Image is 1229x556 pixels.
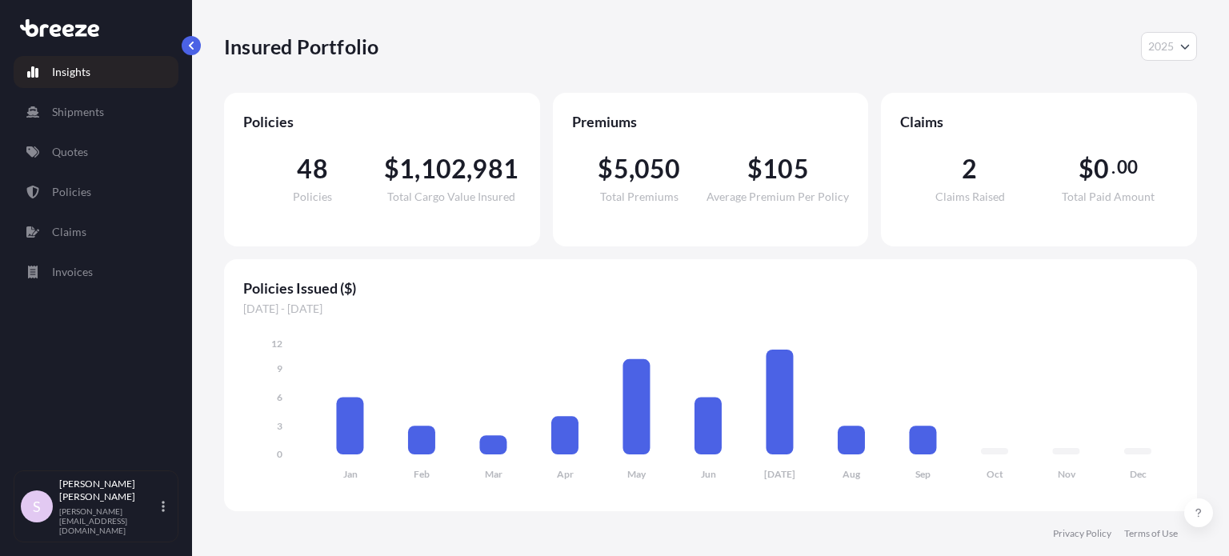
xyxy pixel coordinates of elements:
tspan: Jun [701,468,716,480]
span: 102 [421,156,467,182]
tspan: Mar [485,468,502,480]
button: Year Selector [1141,32,1197,61]
span: Premiums [572,112,850,131]
tspan: Feb [414,468,430,480]
span: Average Premium Per Policy [707,191,849,202]
span: [DATE] - [DATE] [243,301,1178,317]
span: Policies [293,191,332,202]
span: 00 [1117,161,1138,174]
span: Total Cargo Value Insured [387,191,515,202]
tspan: Apr [557,468,574,480]
p: Policies [52,184,91,200]
span: , [466,156,472,182]
span: , [629,156,635,182]
span: 981 [472,156,518,182]
a: Shipments [14,96,178,128]
span: 0 [1094,156,1109,182]
tspan: Dec [1130,468,1147,480]
tspan: 9 [277,362,282,374]
tspan: 3 [277,420,282,432]
span: Total Paid Amount [1062,191,1155,202]
p: Insured Portfolio [224,34,378,59]
span: $ [1079,156,1094,182]
span: . [1111,161,1115,174]
a: Privacy Policy [1053,527,1111,540]
tspan: 12 [271,338,282,350]
span: Claims [900,112,1178,131]
tspan: May [627,468,647,480]
span: , [414,156,420,182]
tspan: [DATE] [764,468,795,480]
span: 48 [297,156,327,182]
span: 2 [962,156,977,182]
span: Total Premiums [600,191,679,202]
a: Claims [14,216,178,248]
a: Terms of Use [1124,527,1178,540]
tspan: Jan [343,468,358,480]
tspan: Aug [843,468,861,480]
span: $ [384,156,399,182]
p: Claims [52,224,86,240]
p: Shipments [52,104,104,120]
span: $ [747,156,763,182]
tspan: Oct [987,468,1003,480]
tspan: Nov [1058,468,1076,480]
p: Insights [52,64,90,80]
p: [PERSON_NAME] [PERSON_NAME] [59,478,158,503]
tspan: Sep [915,468,931,480]
p: [PERSON_NAME][EMAIL_ADDRESS][DOMAIN_NAME] [59,506,158,535]
span: 105 [763,156,809,182]
tspan: 6 [277,391,282,403]
a: Quotes [14,136,178,168]
span: Claims Raised [935,191,1005,202]
a: Policies [14,176,178,208]
span: 5 [614,156,629,182]
span: 1 [399,156,414,182]
p: Quotes [52,144,88,160]
a: Insights [14,56,178,88]
span: $ [598,156,613,182]
span: Policies Issued ($) [243,278,1178,298]
span: Policies [243,112,521,131]
p: Invoices [52,264,93,280]
a: Invoices [14,256,178,288]
tspan: 0 [277,448,282,460]
span: S [33,498,41,514]
span: 2025 [1148,38,1174,54]
span: 050 [635,156,681,182]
